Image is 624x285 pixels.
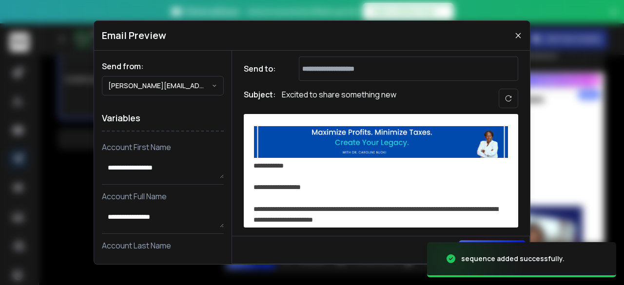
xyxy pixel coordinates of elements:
[282,89,396,108] p: Excited to share something new
[102,190,224,202] p: Account Full Name
[102,240,224,251] p: Account Last Name
[108,81,212,91] p: [PERSON_NAME][EMAIL_ADDRESS][DOMAIN_NAME]
[244,89,276,108] h1: Subject:
[461,254,565,264] div: sequence added successfully.
[102,60,224,72] h1: Send from:
[102,29,166,42] h1: Email Preview
[102,105,224,132] h1: Variables
[244,63,283,75] h1: Send to:
[102,141,224,153] p: Account First Name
